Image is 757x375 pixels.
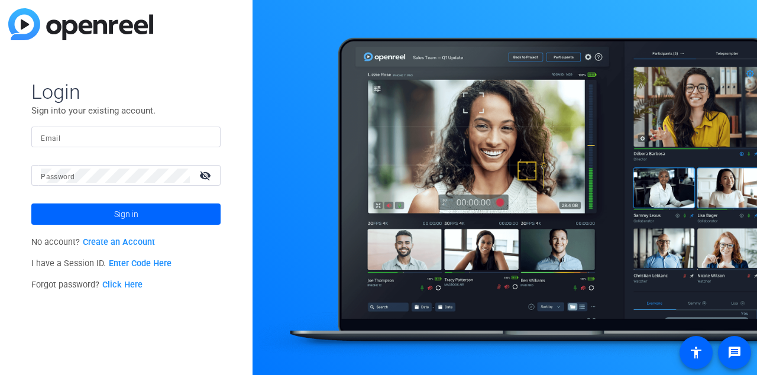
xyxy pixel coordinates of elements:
[114,199,138,229] span: Sign in
[41,134,60,143] mat-label: Email
[102,280,143,290] a: Click Here
[31,79,221,104] span: Login
[689,345,703,360] mat-icon: accessibility
[31,203,221,225] button: Sign in
[8,8,153,40] img: blue-gradient.svg
[727,345,742,360] mat-icon: message
[192,167,221,184] mat-icon: visibility_off
[83,237,155,247] a: Create an Account
[109,258,172,269] a: Enter Code Here
[31,258,172,269] span: I have a Session ID.
[31,237,155,247] span: No account?
[31,104,221,117] p: Sign into your existing account.
[41,173,75,181] mat-label: Password
[31,280,143,290] span: Forgot password?
[41,130,211,144] input: Enter Email Address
